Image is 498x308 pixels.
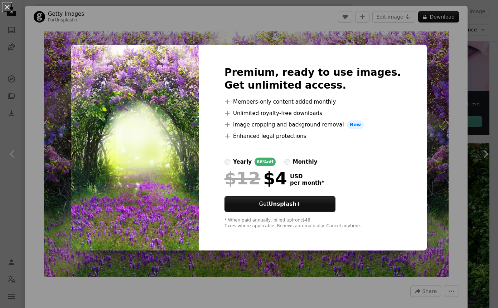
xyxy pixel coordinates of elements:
div: $4 [224,169,287,188]
input: yearly66%off [224,159,230,165]
li: Members-only content added monthly [224,98,401,106]
div: yearly [233,158,252,166]
input: monthly [284,159,290,165]
img: premium_photo-1733266830433-97cab6b8153f [71,45,199,250]
div: monthly [293,158,318,166]
li: Unlimited royalty-free downloads [224,109,401,118]
li: Image cropping and background removal [224,120,401,129]
strong: Unsplash+ [269,201,301,207]
span: USD [290,173,324,180]
span: New [347,120,364,129]
h2: Premium, ready to use images. Get unlimited access. [224,66,401,92]
span: per month * [290,180,324,186]
span: $12 [224,169,260,188]
div: 66% off [255,158,276,166]
div: * When paid annually, billed upfront $48 Taxes where applicable. Renews automatically. Cancel any... [224,218,401,229]
li: Enhanced legal protections [224,132,401,140]
button: GetUnsplash+ [224,196,335,212]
